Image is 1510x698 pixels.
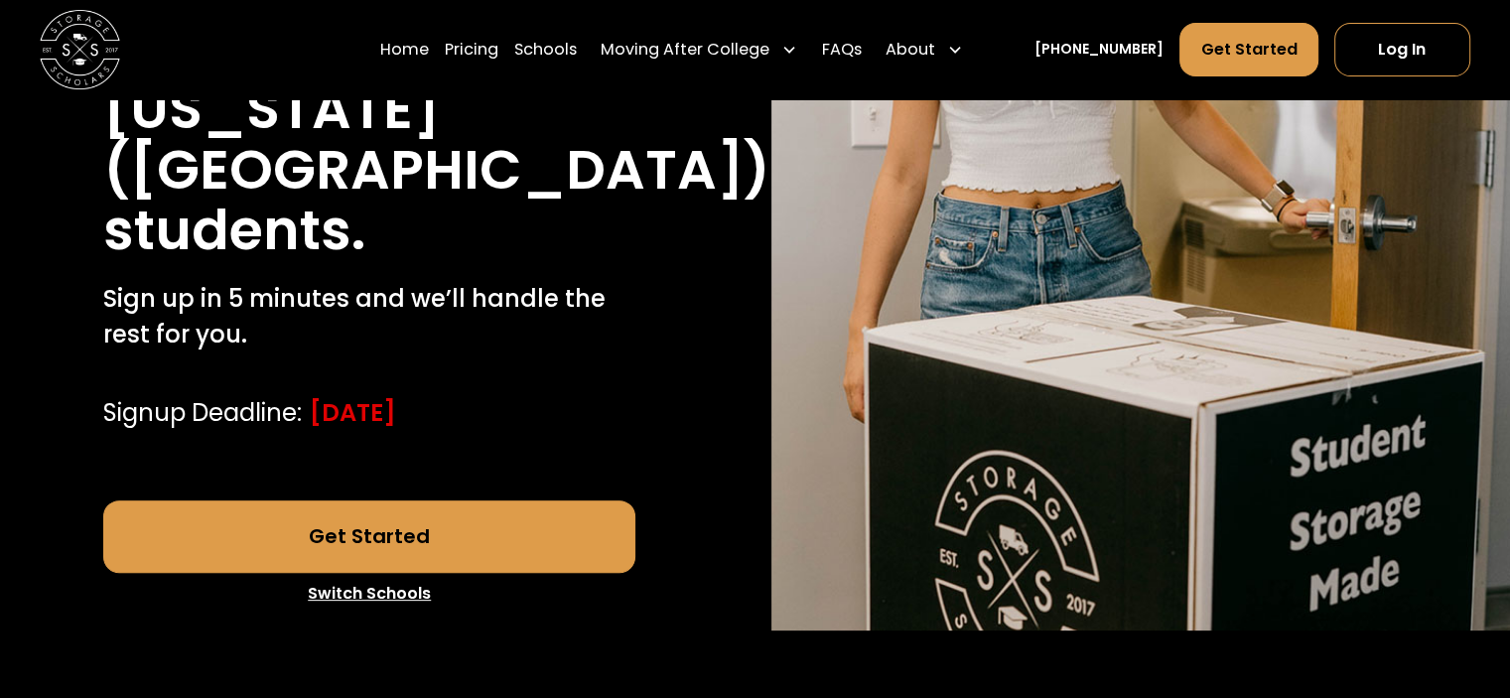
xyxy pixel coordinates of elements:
[1034,40,1164,61] a: [PHONE_NUMBER]
[601,38,769,62] div: Moving After College
[445,22,498,77] a: Pricing
[103,395,302,431] div: Signup Deadline:
[380,22,429,77] a: Home
[103,573,635,615] a: Switch Schools
[103,500,635,572] a: Get Started
[40,10,120,90] img: Storage Scholars main logo
[593,22,805,77] div: Moving After College
[103,201,365,261] h1: students.
[310,395,396,431] div: [DATE]
[886,38,935,62] div: About
[514,22,577,77] a: Schools
[103,281,635,353] p: Sign up in 5 minutes and we’ll handle the rest for you.
[1179,23,1317,76] a: Get Started
[821,22,861,77] a: FAQs
[878,22,971,77] div: About
[1334,23,1470,76] a: Log In
[103,19,770,201] h1: [GEOGRAPHIC_DATA][US_STATE] ([GEOGRAPHIC_DATA])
